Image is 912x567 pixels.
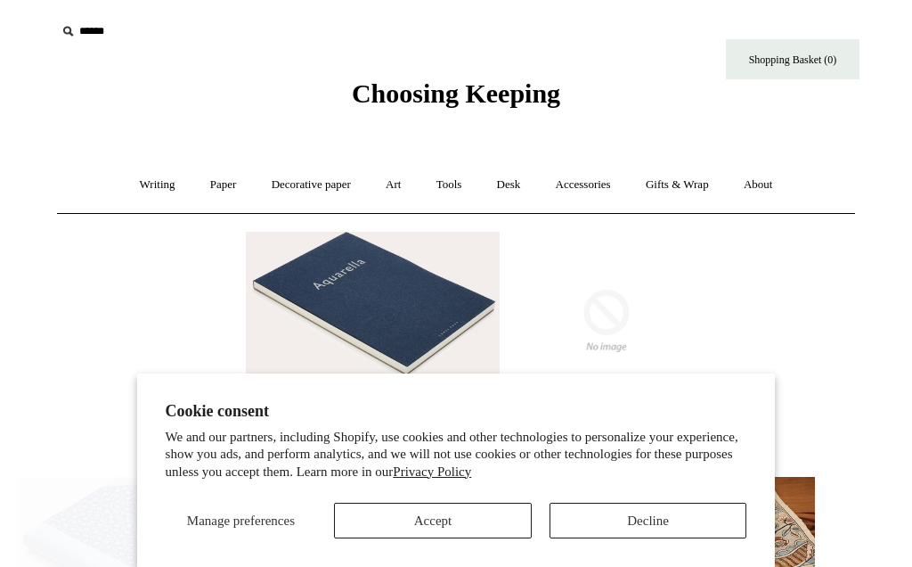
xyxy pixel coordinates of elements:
[166,402,747,421] h2: Cookie consent
[728,161,789,209] a: About
[352,93,560,105] a: Choosing Keeping
[393,464,471,479] a: Privacy Policy
[550,503,747,538] button: Decline
[246,232,500,386] img: "Aquarella" Watercolour Pad, White Paper
[166,429,747,481] p: We and our partners, including Shopify, use cookies and other technologies to personalize your ex...
[630,161,725,209] a: Gifts & Wrap
[352,78,560,108] span: Choosing Keeping
[370,161,417,209] a: Art
[540,161,627,209] a: Accessories
[334,503,532,538] button: Accept
[166,503,317,538] button: Manage preferences
[124,161,191,209] a: Writing
[517,235,696,250] a: Advent Calendar
[420,161,478,209] a: Tools
[18,481,272,495] a: All Products
[517,232,696,410] img: no-image-2048-a2addb12_large.gif
[256,161,367,209] a: Decorative paper
[187,514,295,528] span: Manage preferences
[194,161,253,209] a: Paper
[481,161,537,209] a: Desk
[726,39,859,79] a: Shopping Basket (0)
[246,235,500,250] a: 50 under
